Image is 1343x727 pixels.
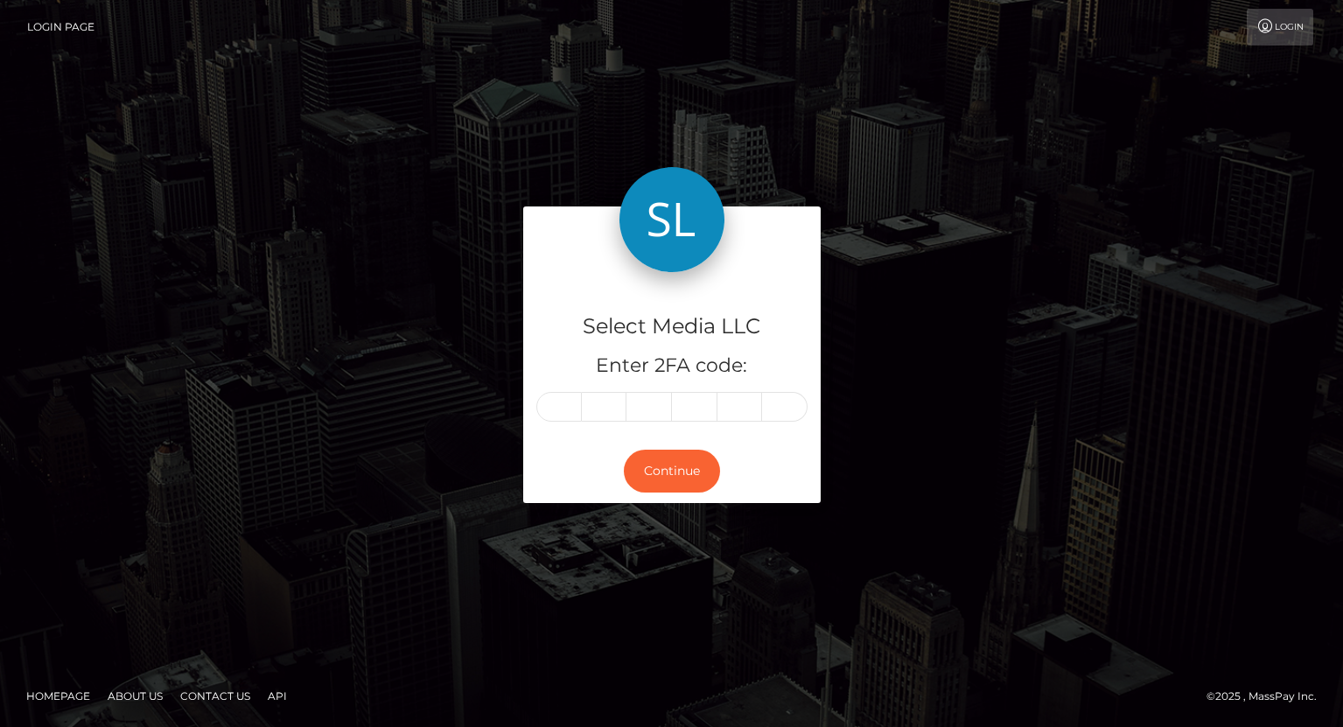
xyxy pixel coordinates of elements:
a: About Us [101,682,170,710]
div: © 2025 , MassPay Inc. [1207,687,1330,706]
h5: Enter 2FA code: [536,353,808,380]
a: Login Page [27,9,94,45]
a: API [261,682,294,710]
a: Homepage [19,682,97,710]
a: Login [1247,9,1313,45]
h4: Select Media LLC [536,311,808,342]
img: Select Media LLC [619,167,724,272]
a: Contact Us [173,682,257,710]
button: Continue [624,450,720,493]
